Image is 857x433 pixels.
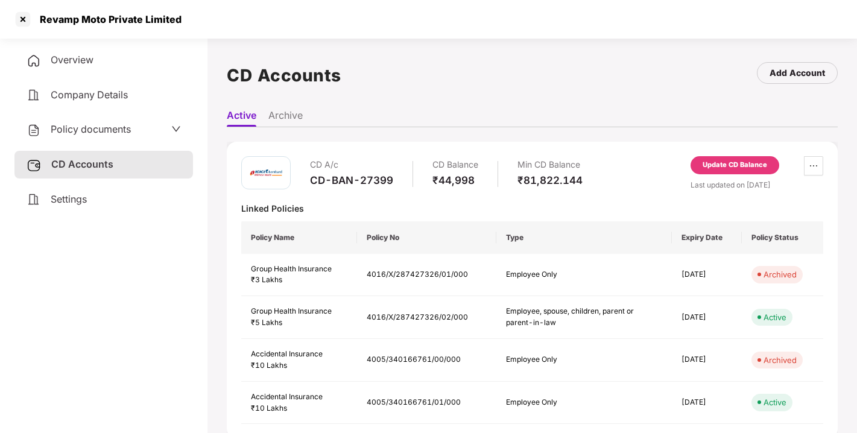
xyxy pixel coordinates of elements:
div: Last updated on [DATE] [691,179,823,191]
td: 4005/340166761/01/000 [357,382,496,425]
img: svg+xml;base64,PHN2ZyB3aWR0aD0iMjUiIGhlaWdodD0iMjQiIHZpZXdCb3g9IjAgMCAyNSAyNCIgZmlsbD0ibm9uZSIgeG... [27,158,42,172]
div: CD Balance [432,156,478,174]
div: ₹81,822.144 [517,174,583,187]
th: Policy Name [241,221,357,254]
div: Update CD Balance [703,160,767,171]
div: Min CD Balance [517,156,583,174]
td: 4016/X/287427326/01/000 [357,254,496,297]
span: ₹5 Lakhs [251,318,282,327]
div: Archived [764,268,797,280]
div: Accidental Insurance [251,391,347,403]
img: svg+xml;base64,PHN2ZyB4bWxucz0iaHR0cDovL3d3dy53My5vcmcvMjAwMC9zdmciIHdpZHRoPSIyNCIgaGVpZ2h0PSIyNC... [27,192,41,207]
div: Revamp Moto Private Limited [33,13,182,25]
div: Employee Only [506,269,639,280]
div: Active [764,396,786,408]
td: 4005/340166761/00/000 [357,339,496,382]
li: Active [227,109,256,127]
span: ₹10 Lakhs [251,361,287,370]
div: Add Account [770,66,825,80]
div: Group Health Insurance [251,306,347,317]
img: svg+xml;base64,PHN2ZyB4bWxucz0iaHR0cDovL3d3dy53My5vcmcvMjAwMC9zdmciIHdpZHRoPSIyNCIgaGVpZ2h0PSIyNC... [27,54,41,68]
div: Employee Only [506,354,639,365]
span: ellipsis [805,161,823,171]
td: [DATE] [672,254,742,297]
div: ₹44,998 [432,174,478,187]
span: CD Accounts [51,158,113,170]
li: Archive [268,109,303,127]
div: Employee, spouse, children, parent or parent-in-law [506,306,639,329]
div: Employee Only [506,397,639,408]
img: svg+xml;base64,PHN2ZyB4bWxucz0iaHR0cDovL3d3dy53My5vcmcvMjAwMC9zdmciIHdpZHRoPSIyNCIgaGVpZ2h0PSIyNC... [27,123,41,137]
td: [DATE] [672,296,742,339]
img: icici.png [248,166,284,179]
td: [DATE] [672,382,742,425]
th: Policy Status [742,221,823,254]
button: ellipsis [804,156,823,175]
th: Expiry Date [672,221,742,254]
th: Type [496,221,672,254]
h1: CD Accounts [227,62,341,89]
span: Overview [51,54,93,66]
div: CD A/c [310,156,393,174]
div: Active [764,311,786,323]
span: Policy documents [51,123,131,135]
div: Accidental Insurance [251,349,347,360]
td: 4016/X/287427326/02/000 [357,296,496,339]
div: CD-BAN-27399 [310,174,393,187]
span: Settings [51,193,87,205]
img: svg+xml;base64,PHN2ZyB4bWxucz0iaHR0cDovL3d3dy53My5vcmcvMjAwMC9zdmciIHdpZHRoPSIyNCIgaGVpZ2h0PSIyNC... [27,88,41,103]
span: down [171,124,181,134]
div: Archived [764,354,797,366]
span: Company Details [51,89,128,101]
div: Group Health Insurance [251,264,347,275]
span: ₹3 Lakhs [251,275,282,284]
div: Linked Policies [241,203,823,214]
span: ₹10 Lakhs [251,403,287,412]
td: [DATE] [672,339,742,382]
th: Policy No [357,221,496,254]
